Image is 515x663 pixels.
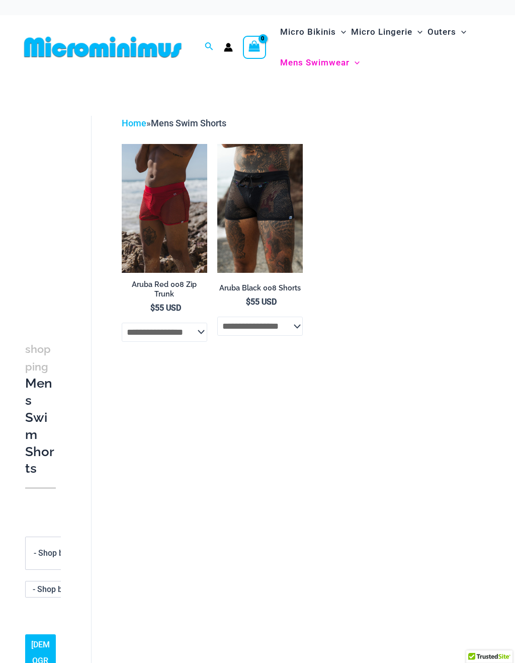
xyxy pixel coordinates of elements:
nav: Site Navigation [276,15,495,80]
span: - Shop by Fabric [25,581,96,598]
span: Micro Lingerie [351,19,412,45]
a: Search icon link [205,41,214,53]
a: Micro LingerieMenu ToggleMenu Toggle [349,17,425,47]
a: Aruba Red 008 Zip Trunk 05Aruba Red 008 Zip Trunk 04Aruba Red 008 Zip Trunk 04 [122,144,207,273]
span: Menu Toggle [412,19,422,45]
a: Aruba Black 008 Shorts [217,283,303,297]
span: » [122,118,226,128]
span: $ [246,297,250,307]
img: Aruba Black 008 Shorts 01 [217,144,303,273]
a: Micro BikinisMenu ToggleMenu Toggle [278,17,349,47]
span: - Shop by Color [25,537,96,570]
a: Aruba Red 008 Zip Trunk [122,280,207,303]
a: Account icon link [224,43,233,52]
a: Mens SwimwearMenu ToggleMenu Toggle [278,47,362,78]
a: Home [122,118,146,128]
span: Outers [427,19,456,45]
a: Aruba Black 008 Shorts 01Aruba Black 008 Shorts 02Aruba Black 008 Shorts 02 [217,144,303,273]
span: shopping [25,343,51,373]
a: OutersMenu ToggleMenu Toggle [425,17,469,47]
span: Menu Toggle [350,50,360,76]
h2: Aruba Red 008 Zip Trunk [122,280,207,299]
span: - Shop by Fabric [33,584,91,594]
h2: Aruba Black 008 Shorts [217,283,303,293]
span: Mens Swimwear [280,50,350,76]
span: Micro Bikinis [280,19,336,45]
img: Aruba Red 008 Zip Trunk 05 [122,144,207,273]
span: $ [150,303,155,313]
span: - Shop by Fabric [26,581,95,597]
span: Menu Toggle [456,19,466,45]
span: Menu Toggle [336,19,346,45]
span: Mens Swim Shorts [151,118,226,128]
img: MM SHOP LOGO FLAT [20,36,186,58]
h3: Mens Swim Shorts [25,340,56,477]
bdi: 55 USD [246,297,277,307]
iframe: TrustedSite Certified [25,108,116,309]
bdi: 55 USD [150,303,181,313]
span: - Shop by Color [34,548,89,558]
span: - Shop by Color [26,537,95,569]
a: View Shopping Cart, empty [243,36,266,59]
